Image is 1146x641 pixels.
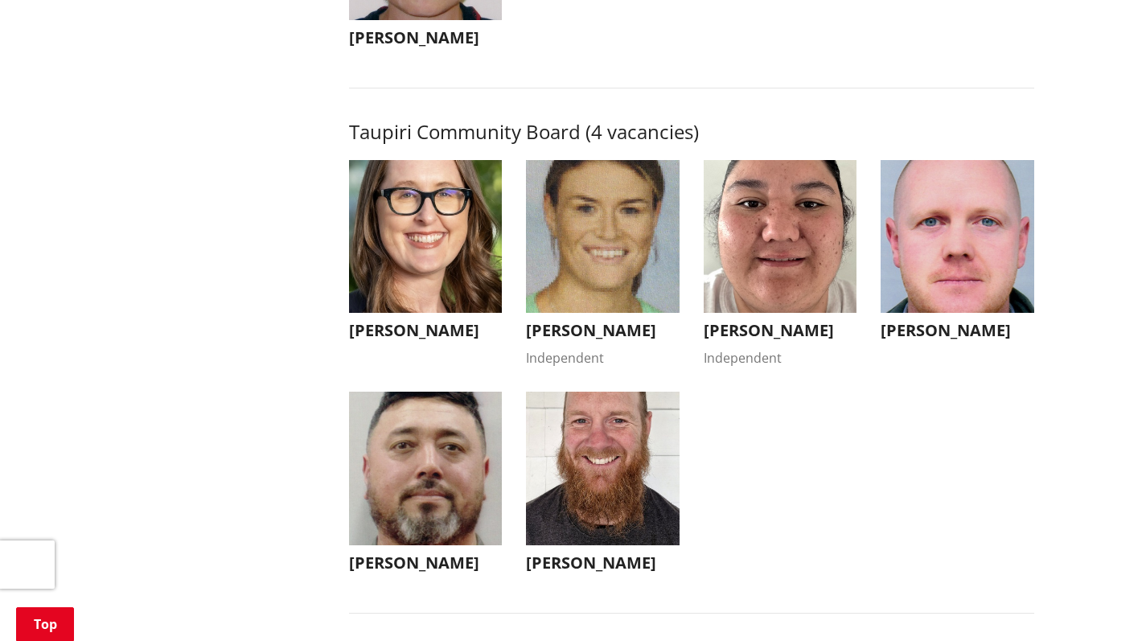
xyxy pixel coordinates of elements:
[526,348,680,368] div: Independent
[1072,573,1130,631] iframe: Messenger Launcher
[881,321,1034,340] h3: [PERSON_NAME]
[349,28,503,47] h3: [PERSON_NAME]
[881,160,1034,349] button: [PERSON_NAME]
[704,160,857,368] button: [PERSON_NAME] Independent
[349,160,503,349] button: [PERSON_NAME]
[526,321,680,340] h3: [PERSON_NAME]
[704,160,857,314] img: WO-B-TP__COCUP-HUGHES_S__qJQtJ
[16,607,74,641] a: Top
[881,160,1034,314] img: WO-B-TP__MUNRO_S__qestJ
[349,553,503,573] h3: [PERSON_NAME]
[704,321,857,340] h3: [PERSON_NAME]
[526,392,680,545] img: WO-B-TP__MACDONALD_J__Ca27c
[526,160,680,368] button: [PERSON_NAME] Independent
[349,160,503,314] img: WO-B-TP__SPRAGG_R__L5EKv
[526,392,680,581] button: [PERSON_NAME]
[526,160,680,314] img: WO-B-TP__LOVELL_R__62hwf
[349,121,1034,144] h3: Taupiri Community Board (4 vacancies)
[349,392,503,545] img: WO-B-TP__AKAROA_C__oUNns
[704,348,857,368] div: Independent
[526,553,680,573] h3: [PERSON_NAME]
[349,392,503,581] button: [PERSON_NAME]
[349,321,503,340] h3: [PERSON_NAME]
